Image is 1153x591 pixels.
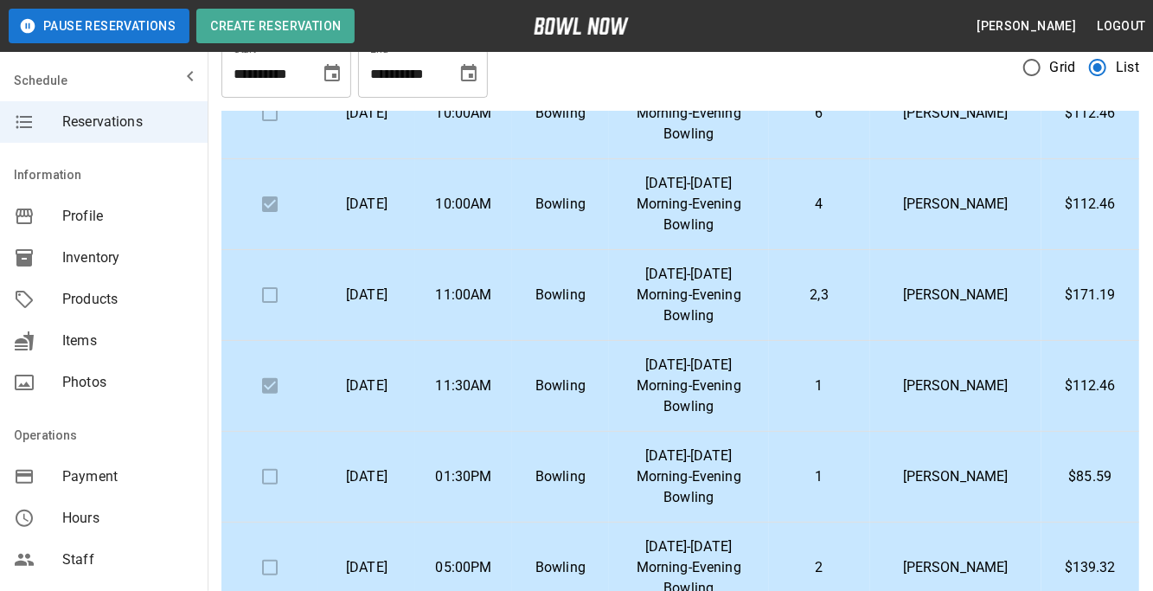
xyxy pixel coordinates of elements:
[332,376,401,396] p: [DATE]
[884,376,1028,396] p: [PERSON_NAME]
[429,285,498,305] p: 11:00AM
[429,194,498,215] p: 10:00AM
[1055,376,1125,396] p: $112.46
[526,376,595,396] p: Bowling
[1116,57,1139,78] span: List
[526,557,595,578] p: Bowling
[452,56,486,91] button: Choose date, selected date is Sep 30, 2025
[623,264,755,326] p: [DATE]-[DATE] Morning-Evening Bowling
[534,17,629,35] img: logo
[429,557,498,578] p: 05:00PM
[62,289,194,310] span: Products
[332,194,401,215] p: [DATE]
[62,508,194,529] span: Hours
[429,376,498,396] p: 11:30AM
[526,103,595,124] p: Bowling
[62,466,194,487] span: Payment
[1055,103,1125,124] p: $112.46
[884,557,1028,578] p: [PERSON_NAME]
[9,9,189,43] button: Pause Reservations
[623,446,755,508] p: [DATE]-[DATE] Morning-Evening Bowling
[783,194,856,215] p: 4
[623,82,755,145] p: [DATE]-[DATE] Morning-Evening Bowling
[526,194,595,215] p: Bowling
[884,103,1028,124] p: [PERSON_NAME]
[429,103,498,124] p: 10:00AM
[315,56,349,91] button: Choose date, selected date is Aug 31, 2025
[970,10,1083,42] button: [PERSON_NAME]
[783,285,856,305] p: 2,3
[62,549,194,570] span: Staff
[332,285,401,305] p: [DATE]
[623,355,755,417] p: [DATE]-[DATE] Morning-Evening Bowling
[332,466,401,487] p: [DATE]
[884,285,1028,305] p: [PERSON_NAME]
[1050,57,1076,78] span: Grid
[783,557,856,578] p: 2
[62,206,194,227] span: Profile
[623,173,755,235] p: [DATE]-[DATE] Morning-Evening Bowling
[1055,466,1125,487] p: $85.59
[783,376,856,396] p: 1
[526,466,595,487] p: Bowling
[1055,194,1125,215] p: $112.46
[62,112,194,132] span: Reservations
[1055,285,1125,305] p: $171.19
[526,285,595,305] p: Bowling
[332,103,401,124] p: [DATE]
[1055,557,1125,578] p: $139.32
[62,331,194,351] span: Items
[332,557,401,578] p: [DATE]
[196,9,355,43] button: Create Reservation
[62,247,194,268] span: Inventory
[429,466,498,487] p: 01:30PM
[62,372,194,393] span: Photos
[783,103,856,124] p: 6
[884,466,1028,487] p: [PERSON_NAME]
[1091,10,1153,42] button: Logout
[783,466,856,487] p: 1
[884,194,1028,215] p: [PERSON_NAME]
